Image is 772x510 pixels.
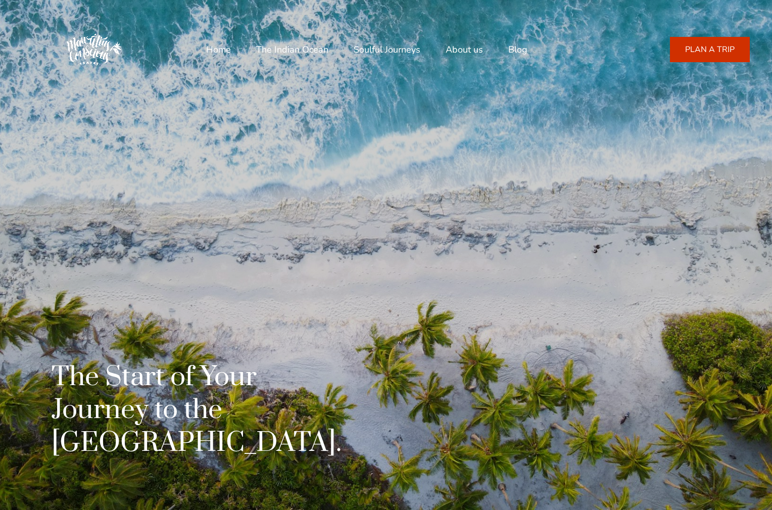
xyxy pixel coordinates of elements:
a: Home [206,37,231,62]
a: PLAN A TRIP [670,37,750,62]
a: About us [446,37,483,62]
a: Blog [508,37,527,62]
a: Soulful Journeys [354,37,420,62]
h1: The Start of Your Journey to the [GEOGRAPHIC_DATA]. [52,361,357,459]
a: The Indian Ocean [256,37,328,62]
